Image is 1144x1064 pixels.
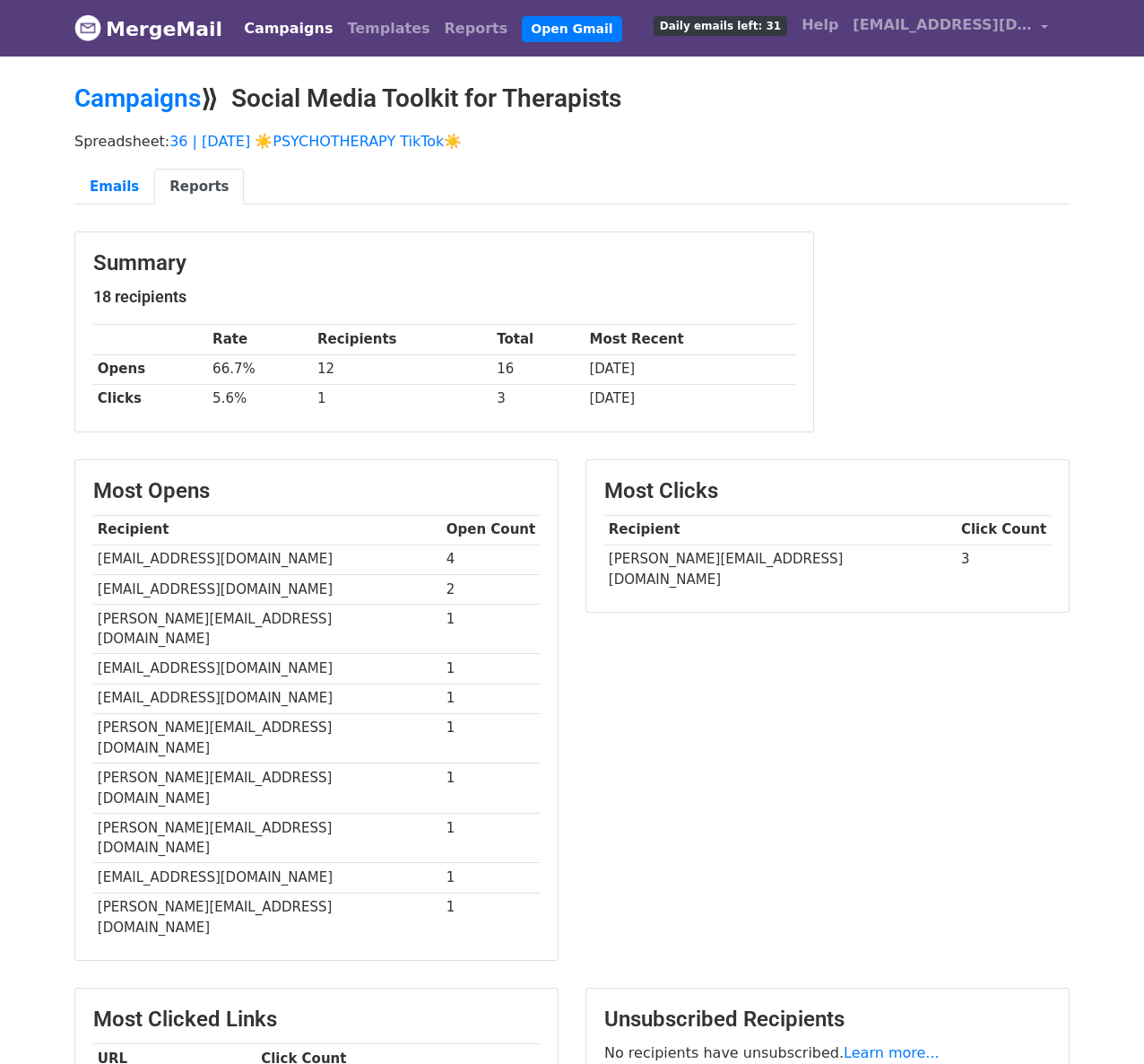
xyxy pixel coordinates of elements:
[442,515,540,545] th: Open Count
[844,1044,940,1061] a: Learn more...
[208,354,313,384] td: 66.7%
[93,893,442,942] td: [PERSON_NAME][EMAIL_ADDRESS][DOMAIN_NAME]
[794,7,845,43] a: Help
[853,14,1032,36] span: [EMAIL_ADDRESS][DOMAIN_NAME]
[93,545,442,574] td: [EMAIL_ADDRESS][DOMAIN_NAME]
[93,763,442,814] td: [PERSON_NAME][EMAIL_ADDRESS][DOMAIN_NAME]
[93,863,442,893] td: [EMAIL_ADDRESS][DOMAIN_NAME]
[208,325,313,354] th: Rate
[340,11,437,47] a: Templates
[74,14,101,41] img: MergeMail logo
[442,893,540,942] td: 1
[604,515,957,545] th: Recipient
[522,16,621,42] a: Open Gmail
[957,545,1051,594] td: 3
[585,354,795,384] td: [DATE]
[93,384,208,414] th: Clicks
[93,287,795,307] h5: 18 recipients
[74,169,154,205] a: Emails
[93,713,442,763] td: [PERSON_NAME][EMAIL_ADDRESS][DOMAIN_NAME]
[442,574,540,604] td: 2
[492,354,585,384] td: 16
[93,354,208,384] th: Opens
[93,604,442,654] td: [PERSON_NAME][EMAIL_ADDRESS][DOMAIN_NAME]
[442,604,540,654] td: 1
[442,813,540,863] td: 1
[93,684,442,713] td: [EMAIL_ADDRESS][DOMAIN_NAME]
[442,545,540,574] td: 4
[604,1043,1051,1062] p: No recipients have unsubscribed.
[93,574,442,604] td: [EMAIL_ADDRESS][DOMAIN_NAME]
[313,384,492,414] td: 1
[313,354,492,384] td: 12
[74,83,201,113] a: Campaigns
[154,169,244,205] a: Reports
[604,1007,1051,1033] h3: Unsubscribed Recipients
[442,684,540,713] td: 1
[74,10,222,48] a: MergeMail
[646,7,794,43] a: Daily emails left: 31
[492,384,585,414] td: 3
[845,7,1055,49] a: [EMAIL_ADDRESS][DOMAIN_NAME]
[957,515,1051,545] th: Click Count
[74,83,1070,114] h2: ⟫ Social Media Toolkit for Therapists
[169,133,462,150] a: 36 | [DATE] ☀️PSYCHOTHERAPY TikTok☀️
[93,478,540,504] h3: Most Opens
[93,250,795,276] h3: Summary
[93,515,442,545] th: Recipient
[1054,978,1144,1064] iframe: Chat Widget
[604,478,1051,504] h3: Most Clicks
[93,1007,540,1033] h3: Most Clicked Links
[654,16,787,36] span: Daily emails left: 31
[585,384,795,414] td: [DATE]
[74,132,1070,151] p: Spreadsheet:
[585,325,795,354] th: Most Recent
[208,384,313,414] td: 5.6%
[237,11,340,47] a: Campaigns
[442,654,540,684] td: 1
[93,654,442,684] td: [EMAIL_ADDRESS][DOMAIN_NAME]
[492,325,585,354] th: Total
[438,11,516,47] a: Reports
[313,325,492,354] th: Recipients
[442,863,540,893] td: 1
[442,713,540,763] td: 1
[604,545,957,594] td: [PERSON_NAME][EMAIL_ADDRESS][DOMAIN_NAME]
[93,813,442,863] td: [PERSON_NAME][EMAIL_ADDRESS][DOMAIN_NAME]
[442,763,540,814] td: 1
